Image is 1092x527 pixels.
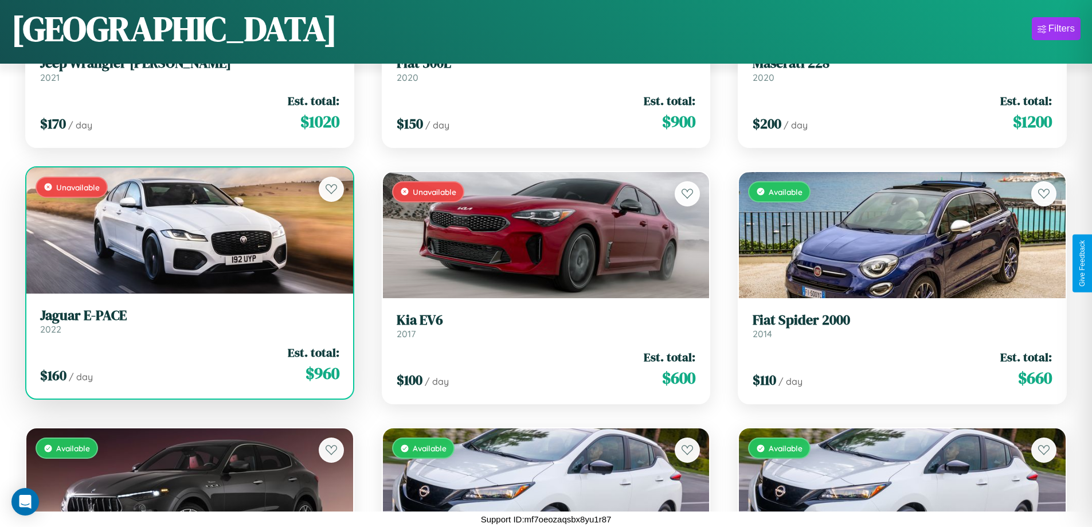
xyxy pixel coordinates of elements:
p: Support ID: mf7oeozaqsbx8yu1r87 [481,512,612,527]
span: Available [56,443,90,453]
span: Available [769,187,803,197]
span: $ 160 [40,366,66,385]
h3: Jaguar E-PACE [40,307,339,324]
a: Maserati 2282020 [753,55,1052,83]
span: Unavailable [56,182,100,192]
span: Est. total: [644,92,695,109]
span: Available [413,443,447,453]
h1: [GEOGRAPHIC_DATA] [11,5,337,52]
div: Give Feedback [1078,240,1086,287]
span: Est. total: [1000,92,1052,109]
div: Open Intercom Messenger [11,488,39,516]
span: $ 100 [397,370,422,389]
span: 2022 [40,323,61,335]
span: $ 170 [40,114,66,133]
span: 2020 [753,72,774,83]
span: 2020 [397,72,418,83]
a: Fiat 500L2020 [397,55,696,83]
span: / day [778,376,803,387]
a: Jaguar E-PACE2022 [40,307,339,335]
h3: Fiat Spider 2000 [753,312,1052,329]
h3: Jeep Wrangler [PERSON_NAME] [40,55,339,72]
h3: Maserati 228 [753,55,1052,72]
span: $ 110 [753,370,776,389]
span: 2017 [397,328,416,339]
span: $ 660 [1018,366,1052,389]
span: / day [68,119,92,131]
a: Jeep Wrangler [PERSON_NAME]2021 [40,55,339,83]
span: Unavailable [413,187,456,197]
span: 2021 [40,72,60,83]
span: $ 150 [397,114,423,133]
a: Kia EV62017 [397,312,696,340]
span: Est. total: [288,92,339,109]
span: Available [769,443,803,453]
span: $ 900 [662,110,695,133]
span: $ 1020 [300,110,339,133]
span: / day [425,119,449,131]
span: $ 200 [753,114,781,133]
span: / day [784,119,808,131]
span: / day [425,376,449,387]
span: / day [69,371,93,382]
span: $ 960 [306,362,339,385]
span: 2014 [753,328,772,339]
span: $ 600 [662,366,695,389]
h3: Kia EV6 [397,312,696,329]
span: Est. total: [1000,349,1052,365]
span: Est. total: [288,344,339,361]
h3: Fiat 500L [397,55,696,72]
span: $ 1200 [1013,110,1052,133]
a: Fiat Spider 20002014 [753,312,1052,340]
button: Filters [1032,17,1081,40]
div: Filters [1048,23,1075,34]
span: Est. total: [644,349,695,365]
